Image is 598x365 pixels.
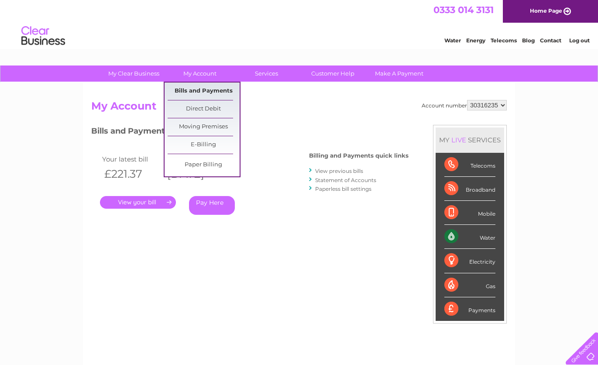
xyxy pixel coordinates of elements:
[98,65,170,82] a: My Clear Business
[444,297,495,321] div: Payments
[163,153,226,165] td: Invoice date
[363,65,435,82] a: Make A Payment
[309,152,409,159] h4: Billing and Payments quick links
[422,100,507,110] div: Account number
[569,37,590,44] a: Log out
[444,273,495,297] div: Gas
[444,201,495,225] div: Mobile
[164,65,236,82] a: My Account
[100,165,163,183] th: £221.37
[315,168,363,174] a: View previous bills
[168,156,240,174] a: Paper Billing
[93,5,506,42] div: Clear Business is a trading name of Verastar Limited (registered in [GEOGRAPHIC_DATA] No. 3667643...
[540,37,561,44] a: Contact
[168,83,240,100] a: Bills and Payments
[21,23,65,49] img: logo.png
[444,37,461,44] a: Water
[315,177,376,183] a: Statement of Accounts
[100,153,163,165] td: Your latest bill
[436,127,504,152] div: MY SERVICES
[444,153,495,177] div: Telecoms
[444,177,495,201] div: Broadband
[491,37,517,44] a: Telecoms
[100,196,176,209] a: .
[91,125,409,140] h3: Bills and Payments
[297,65,369,82] a: Customer Help
[450,136,468,144] div: LIVE
[444,225,495,249] div: Water
[168,118,240,136] a: Moving Premises
[433,4,494,15] a: 0333 014 3131
[189,196,235,215] a: Pay Here
[230,65,302,82] a: Services
[315,186,371,192] a: Paperless bill settings
[444,249,495,273] div: Electricity
[163,165,226,183] th: [DATE]
[466,37,485,44] a: Energy
[168,100,240,118] a: Direct Debit
[91,100,507,117] h2: My Account
[168,136,240,154] a: E-Billing
[522,37,535,44] a: Blog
